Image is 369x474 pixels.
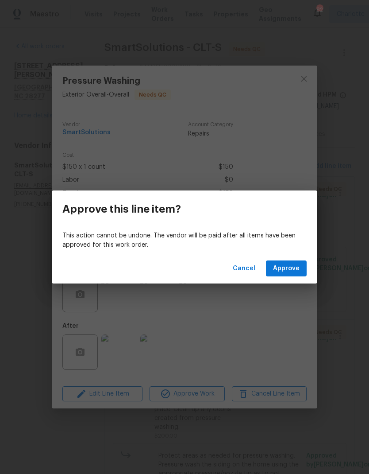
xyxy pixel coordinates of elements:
button: Approve [266,260,307,277]
h3: Approve this line item? [62,203,181,215]
span: Approve [273,263,300,274]
span: Cancel [233,263,255,274]
p: This action cannot be undone. The vendor will be paid after all items have been approved for this... [62,231,307,250]
button: Cancel [229,260,259,277]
